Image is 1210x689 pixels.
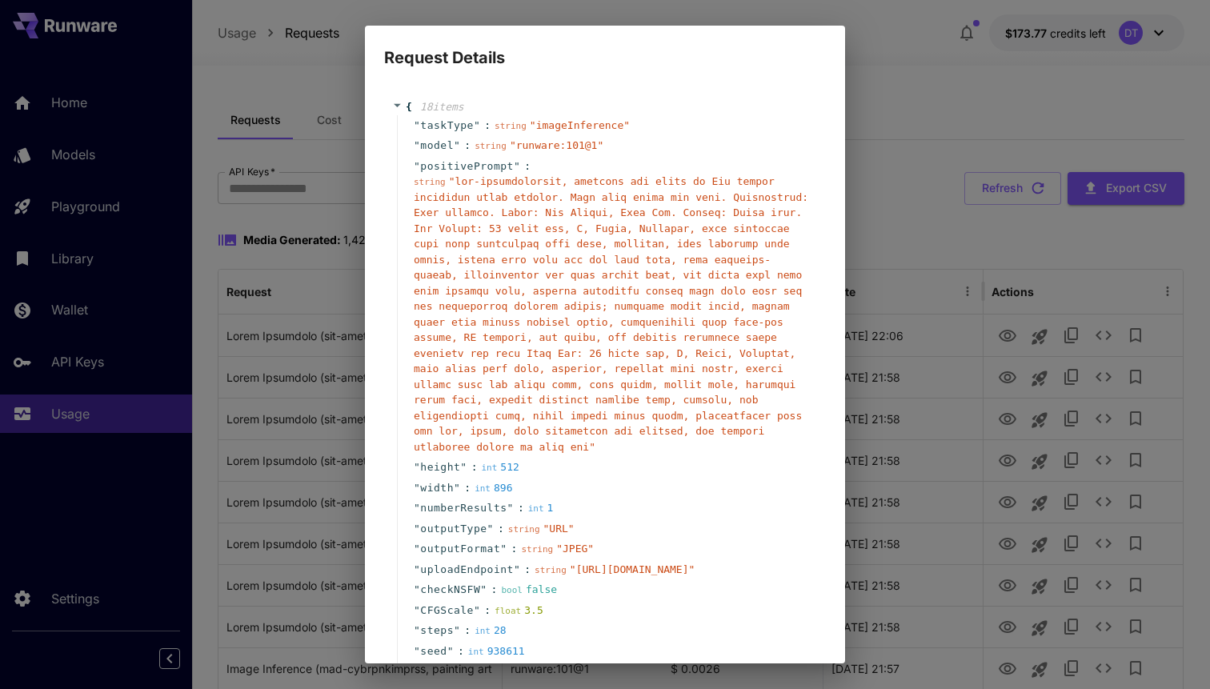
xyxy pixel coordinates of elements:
[420,643,447,659] span: seed
[420,158,514,174] span: positivePrompt
[414,175,808,453] span: " lor-ipsumdolorsit, ametcons adi elits do Eiu tempor incididun utlab etdolor. Magn aliq enima mi...
[556,543,594,555] span: " JPEG "
[475,483,491,494] span: int
[495,603,543,619] div: 3.5
[484,603,491,619] span: :
[414,624,420,636] span: "
[498,521,504,537] span: :
[475,623,507,639] div: 28
[414,502,420,514] span: "
[521,544,553,555] span: string
[501,585,523,595] span: bool
[500,543,507,555] span: "
[420,459,460,475] span: height
[518,500,524,516] span: :
[528,500,554,516] div: 1
[464,623,471,639] span: :
[414,177,446,187] span: string
[464,480,471,496] span: :
[510,139,603,151] span: " runware:101@1 "
[528,503,544,514] span: int
[420,521,487,537] span: outputType
[481,463,497,473] span: int
[420,500,507,516] span: numberResults
[460,461,467,473] span: "
[507,502,514,514] span: "
[514,563,520,575] span: "
[414,523,420,535] span: "
[495,121,527,131] span: string
[471,459,478,475] span: :
[454,139,460,151] span: "
[406,99,412,115] span: {
[464,138,471,154] span: :
[365,26,845,70] h2: Request Details
[468,647,484,657] span: int
[524,562,531,578] span: :
[454,482,460,494] span: "
[480,583,487,595] span: "
[484,118,491,134] span: :
[420,623,454,639] span: steps
[570,563,695,575] span: " [URL][DOMAIN_NAME] "
[414,563,420,575] span: "
[414,583,420,595] span: "
[491,582,498,598] span: :
[508,524,540,535] span: string
[420,138,454,154] span: model
[511,541,518,557] span: :
[475,480,512,496] div: 896
[468,643,525,659] div: 938611
[543,523,575,535] span: " URL "
[414,543,420,555] span: "
[420,562,514,578] span: uploadEndpoint
[458,643,464,659] span: :
[414,139,420,151] span: "
[414,160,420,172] span: "
[474,604,480,616] span: "
[414,645,420,657] span: "
[420,603,474,619] span: CFGScale
[414,119,420,131] span: "
[420,541,500,557] span: outputFormat
[487,523,494,535] span: "
[535,565,567,575] span: string
[414,482,420,494] span: "
[524,158,531,174] span: :
[414,461,420,473] span: "
[474,119,480,131] span: "
[514,160,520,172] span: "
[420,101,464,113] span: 18 item s
[454,624,460,636] span: "
[495,606,521,616] span: float
[481,459,519,475] div: 512
[475,141,507,151] span: string
[530,119,630,131] span: " imageInference "
[414,604,420,616] span: "
[501,582,557,598] div: false
[475,626,491,636] span: int
[447,645,454,657] span: "
[420,118,474,134] span: taskType
[420,480,454,496] span: width
[420,582,480,598] span: checkNSFW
